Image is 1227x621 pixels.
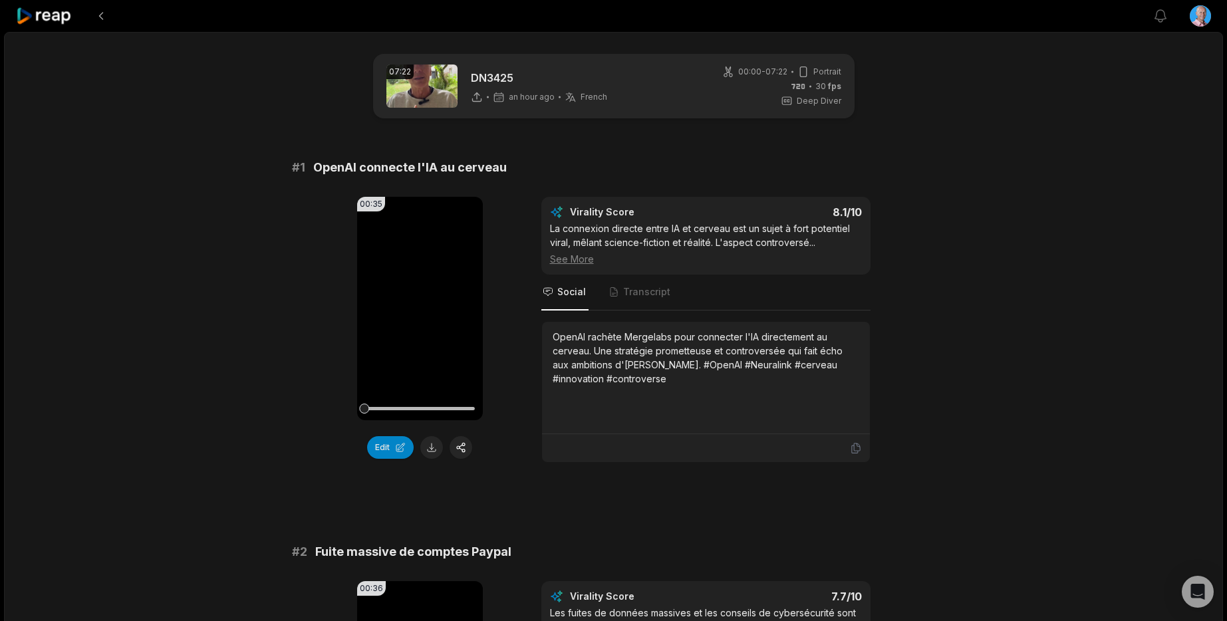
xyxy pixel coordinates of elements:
span: an hour ago [509,92,555,102]
div: See More [550,252,862,266]
video: Your browser does not support mp4 format. [357,197,483,420]
span: Transcript [623,285,670,299]
div: Virality Score [570,205,713,219]
div: 07:22 [386,64,414,79]
div: Virality Score [570,590,713,603]
div: 8.1 /10 [719,205,862,219]
span: fps [828,81,841,91]
span: Portrait [813,66,841,78]
span: French [581,92,607,102]
div: 7.7 /10 [719,590,862,603]
span: 00:00 - 07:22 [738,66,787,78]
span: Deep Diver [797,95,841,107]
p: DN3425 [471,70,607,86]
span: # 2 [292,543,307,561]
div: Open Intercom Messenger [1182,576,1214,608]
button: Edit [367,436,414,459]
nav: Tabs [541,275,871,310]
span: Social [557,285,586,299]
span: 30 [815,80,841,92]
span: OpenAI connecte l'IA au cerveau [313,158,507,177]
div: OpenAI rachète Mergelabs pour connecter l'IA directement au cerveau. Une stratégie prometteuse et... [553,330,859,386]
span: # 1 [292,158,305,177]
div: La connexion directe entre IA et cerveau est un sujet à fort potentiel viral, mêlant science-fict... [550,221,862,266]
span: Fuite massive de comptes Paypal [315,543,511,561]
